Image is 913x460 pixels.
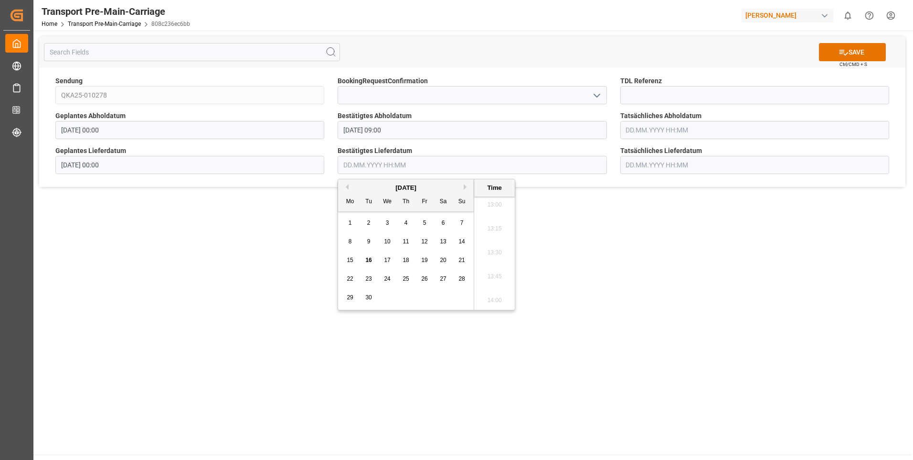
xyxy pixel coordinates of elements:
[404,219,408,226] span: 4
[42,21,57,27] a: Home
[620,76,662,86] span: TDL Referenz
[437,196,449,208] div: Sa
[403,257,409,263] span: 18
[859,5,880,26] button: Help Center
[347,257,353,263] span: 15
[456,236,468,248] div: Choose Sunday, September 14th, 2025
[384,275,390,282] span: 24
[42,4,190,19] div: Transport Pre-Main-Carriage
[338,76,428,86] span: BookingRequestConfirmation
[363,273,375,285] div: Choose Tuesday, September 23rd, 2025
[55,156,324,174] input: DD.MM.YYYY HH:MM
[55,121,324,139] input: DD.MM.YYYY HH:MM
[400,236,412,248] div: Choose Thursday, September 11th, 2025
[403,275,409,282] span: 25
[456,217,468,229] div: Choose Sunday, September 7th, 2025
[55,76,83,86] span: Sendung
[421,257,427,263] span: 19
[367,219,371,226] span: 2
[386,219,389,226] span: 3
[363,196,375,208] div: Tu
[419,236,431,248] div: Choose Friday, September 12th, 2025
[437,273,449,285] div: Choose Saturday, September 27th, 2025
[442,219,445,226] span: 6
[382,236,393,248] div: Choose Wednesday, September 10th, 2025
[365,294,372,301] span: 30
[419,217,431,229] div: Choose Friday, September 5th, 2025
[400,217,412,229] div: Choose Thursday, September 4th, 2025
[344,254,356,266] div: Choose Monday, September 15th, 2025
[458,275,465,282] span: 28
[68,21,141,27] a: Transport Pre-Main-Carriage
[365,257,372,263] span: 16
[819,43,886,61] button: SAVE
[349,238,352,245] span: 8
[349,219,352,226] span: 1
[403,238,409,245] span: 11
[338,156,606,174] input: DD.MM.YYYY HH:MM
[343,184,349,190] button: Previous Month
[382,273,393,285] div: Choose Wednesday, September 24th, 2025
[421,275,427,282] span: 26
[363,254,375,266] div: Choose Tuesday, September 16th, 2025
[620,156,889,174] input: DD.MM.YYYY HH:MM
[477,183,512,193] div: Time
[347,275,353,282] span: 22
[620,121,889,139] input: DD.MM.YYYY HH:MM
[338,111,412,121] span: Bestätigtes Abholdatum
[338,146,412,156] span: Bestätigtes Lieferdatum
[363,292,375,304] div: Choose Tuesday, September 30th, 2025
[363,236,375,248] div: Choose Tuesday, September 9th, 2025
[338,183,474,193] div: [DATE]
[440,238,446,245] span: 13
[437,254,449,266] div: Choose Saturday, September 20th, 2025
[464,184,469,190] button: Next Month
[344,273,356,285] div: Choose Monday, September 22nd, 2025
[620,111,701,121] span: Tatsächliches Abholdatum
[837,5,859,26] button: show 0 new notifications
[365,275,372,282] span: 23
[423,219,426,226] span: 5
[440,257,446,263] span: 20
[456,196,468,208] div: Su
[620,146,702,156] span: Tatsächliches Lieferdatum
[55,111,126,121] span: Geplantes Abholdatum
[437,236,449,248] div: Choose Saturday, September 13th, 2025
[742,9,833,22] div: [PERSON_NAME]
[589,88,603,103] button: open menu
[347,294,353,301] span: 29
[384,238,390,245] span: 10
[363,217,375,229] div: Choose Tuesday, September 2nd, 2025
[419,254,431,266] div: Choose Friday, September 19th, 2025
[456,254,468,266] div: Choose Sunday, September 21st, 2025
[419,273,431,285] div: Choose Friday, September 26th, 2025
[742,6,837,24] button: [PERSON_NAME]
[458,257,465,263] span: 21
[460,219,464,226] span: 7
[344,292,356,304] div: Choose Monday, September 29th, 2025
[400,273,412,285] div: Choose Thursday, September 25th, 2025
[421,238,427,245] span: 12
[839,61,867,68] span: Ctrl/CMD + S
[400,254,412,266] div: Choose Thursday, September 18th, 2025
[456,273,468,285] div: Choose Sunday, September 28th, 2025
[367,238,371,245] span: 9
[344,236,356,248] div: Choose Monday, September 8th, 2025
[458,238,465,245] span: 14
[382,196,393,208] div: We
[44,43,340,61] input: Search Fields
[344,217,356,229] div: Choose Monday, September 1st, 2025
[419,196,431,208] div: Fr
[344,196,356,208] div: Mo
[341,214,471,307] div: month 2025-09
[384,257,390,263] span: 17
[338,121,606,139] input: DD.MM.YYYY HH:MM
[437,217,449,229] div: Choose Saturday, September 6th, 2025
[55,146,126,156] span: Geplantes Lieferdatum
[440,275,446,282] span: 27
[400,196,412,208] div: Th
[382,254,393,266] div: Choose Wednesday, September 17th, 2025
[382,217,393,229] div: Choose Wednesday, September 3rd, 2025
